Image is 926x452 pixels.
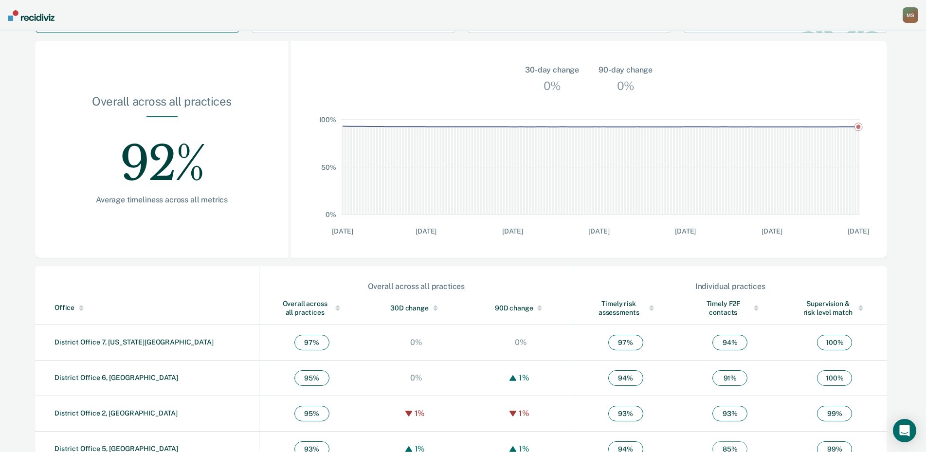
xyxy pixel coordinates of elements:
[516,373,532,382] div: 1%
[903,7,918,23] div: M S
[294,370,329,386] span: 95 %
[54,338,214,346] a: District Office 7, [US_STATE][GEOGRAPHIC_DATA]
[516,409,532,418] div: 1%
[573,291,678,325] th: Toggle SortBy
[697,299,763,317] div: Timely F2F contacts
[574,282,887,291] div: Individual practices
[615,76,637,95] div: 0%
[294,335,329,350] span: 97 %
[817,406,852,421] span: 99 %
[903,7,918,23] button: MS
[260,282,572,291] div: Overall across all practices
[54,304,255,312] div: Office
[608,370,643,386] span: 94 %
[66,195,257,204] div: Average timeliness across all metrics
[675,227,696,235] text: [DATE]
[8,10,54,21] img: Recidiviz
[383,304,449,312] div: 30D change
[364,291,469,325] th: Toggle SortBy
[589,227,610,235] text: [DATE]
[412,409,428,418] div: 1%
[279,299,345,317] div: Overall across all practices
[608,406,643,421] span: 93 %
[469,291,573,325] th: Toggle SortBy
[608,335,643,350] span: 97 %
[416,227,436,235] text: [DATE]
[782,291,887,325] th: Toggle SortBy
[408,338,425,347] div: 0%
[712,335,747,350] span: 94 %
[54,409,178,417] a: District Office 2, [GEOGRAPHIC_DATA]
[817,335,852,350] span: 100 %
[848,227,869,235] text: [DATE]
[332,227,353,235] text: [DATE]
[512,338,529,347] div: 0%
[817,370,852,386] span: 100 %
[66,117,257,195] div: 92%
[502,227,523,235] text: [DATE]
[599,64,653,76] div: 90-day change
[294,406,329,421] span: 95 %
[488,304,554,312] div: 90D change
[762,227,782,235] text: [DATE]
[54,374,178,381] a: District Office 6, [GEOGRAPHIC_DATA]
[802,299,868,317] div: Supervision & risk level match
[893,419,916,442] div: Open Intercom Messenger
[66,94,257,116] div: Overall across all practices
[712,370,747,386] span: 91 %
[541,76,563,95] div: 0%
[678,291,782,325] th: Toggle SortBy
[408,373,425,382] div: 0%
[259,291,364,325] th: Toggle SortBy
[525,64,579,76] div: 30-day change
[35,291,259,325] th: Toggle SortBy
[712,406,747,421] span: 93 %
[593,299,658,317] div: Timely risk assessments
